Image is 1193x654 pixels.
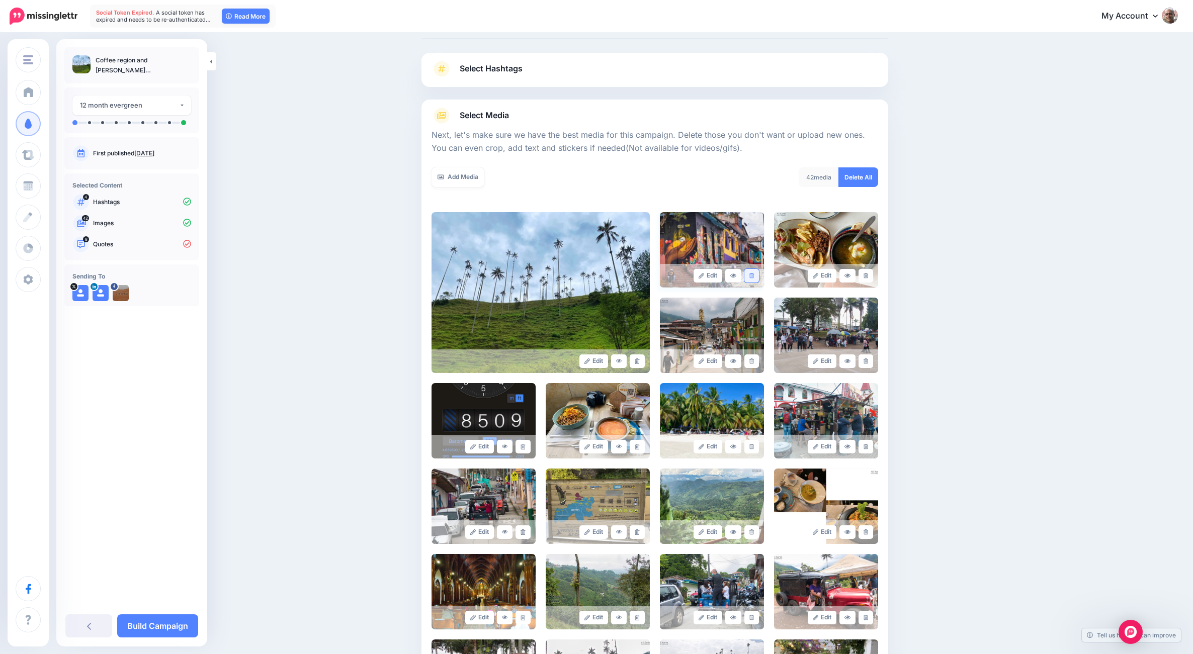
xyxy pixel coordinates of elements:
[432,469,536,544] img: 19cd78c0004c63030369fed47ae17300_large.jpg
[808,354,836,368] a: Edit
[799,167,839,187] div: media
[222,9,270,24] a: Read More
[774,212,878,288] img: 50f00c50debbe87e4b5633fbf3657696_large.jpg
[579,354,608,368] a: Edit
[82,215,89,221] span: 42
[808,440,836,453] a: Edit
[806,173,814,181] span: 42
[546,383,650,458] img: 29e9b1b46df035447367b5a5f55e26cd_large.jpg
[1091,4,1178,29] a: My Account
[432,383,536,458] img: b1cba7ab718dec2e552fab1341697bf4_large.jpg
[93,198,191,207] p: Hashtags
[465,611,494,624] a: Edit
[660,298,764,373] img: dc1bd4a4543d7aa3bb6a359dc8eef18b_large.jpg
[460,109,509,122] span: Select Media
[579,440,608,453] a: Edit
[546,469,650,544] img: 15a2f7d2e360cd70d1d63d070cbc5798_large.jpg
[1082,628,1181,642] a: Tell us how we can improve
[1119,620,1143,644] div: Open Intercom Messenger
[432,61,878,87] a: Select Hashtags
[465,440,494,453] a: Edit
[546,554,650,629] img: 38686be995c96f102870820611a9dc35_large.jpg
[660,212,764,288] img: 52d33ea90d30cb3c7d0edadc49196c64_large.jpg
[432,212,650,373] img: 7ad7bef7de447ce1d91d90a17ec2b604_large.jpg
[96,9,211,23] span: A social token has expired and needs to be re-authenticated…
[113,285,129,301] img: 23511298_532312387139660_250034605852262949_o-bsa22148.jpg
[432,554,536,629] img: 406360591a8e9e060cf83a529a51e1d9_large.jpg
[432,129,878,155] p: Next, let's make sure we have the best media for this campaign. Delete those you don't want or up...
[774,554,878,629] img: ffc7b359337dd7c0407d8029959d7a53_large.jpg
[838,167,878,187] a: Delete All
[83,236,89,242] span: 8
[774,298,878,373] img: 90ca5132bd32a1286506967d5a7b4faa_large.jpg
[694,440,722,453] a: Edit
[72,272,191,280] h4: Sending To
[694,269,722,283] a: Edit
[808,525,836,539] a: Edit
[808,269,836,283] a: Edit
[80,100,179,111] div: 12 month evergreen
[72,55,91,73] img: 7ad7bef7de447ce1d91d90a17ec2b604_thumb.jpg
[10,8,77,25] img: Missinglettr
[774,383,878,458] img: 91c2e3e6aacd34df9cebff14600cd24b_large.jpg
[694,354,722,368] a: Edit
[579,611,608,624] a: Edit
[774,469,878,544] img: 8da8ebb3599887b475cd40d0d29b13e2_large.jpg
[93,149,191,158] p: First published
[694,525,722,539] a: Edit
[465,525,494,539] a: Edit
[660,383,764,458] img: 5629b005a6258f5c6d07b7280afba4c0_large.jpg
[808,611,836,624] a: Edit
[432,108,878,124] a: Select Media
[72,181,191,189] h4: Selected Content
[134,149,154,157] a: [DATE]
[93,219,191,228] p: Images
[83,194,89,200] span: 4
[660,554,764,629] img: e8c1adf36bc766162172b533e1e7ec8d_large.jpg
[96,9,154,16] span: Social Token Expired.
[694,611,722,624] a: Edit
[432,167,484,187] a: Add Media
[93,240,191,249] p: Quotes
[96,55,191,75] p: Coffee region and [PERSON_NAME][GEOGRAPHIC_DATA][PERSON_NAME], [GEOGRAPHIC_DATA], [DATE]
[72,285,89,301] img: user_default_image.png
[93,285,109,301] img: user_default_image.png
[579,525,608,539] a: Edit
[72,96,191,115] button: 12 month evergreen
[460,62,523,75] span: Select Hashtags
[660,469,764,544] img: 419b3be6439d1556d0d555fd55c678e7_large.jpg
[23,55,33,64] img: menu.png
